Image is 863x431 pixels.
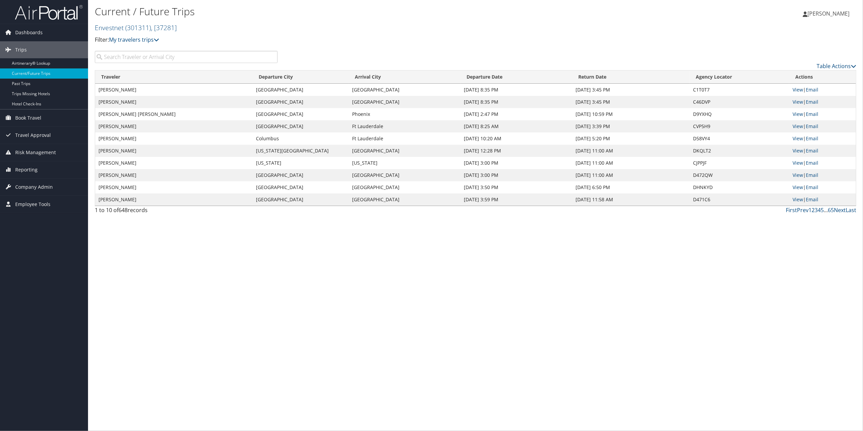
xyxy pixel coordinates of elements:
a: Email [806,111,818,117]
td: Columbus [253,132,349,145]
td: Ft Lauderdale [349,132,460,145]
td: [DATE] 3:50 PM [461,181,572,193]
td: DKQLT2 [690,145,789,157]
a: View [793,123,803,129]
span: Employee Tools [15,196,50,213]
td: [GEOGRAPHIC_DATA] [349,96,460,108]
td: [DATE] 8:25 AM [461,120,572,132]
a: My travelers trips [109,36,159,43]
a: Next [834,206,846,214]
td: | [789,108,856,120]
td: [DATE] 3:00 PM [461,157,572,169]
a: Email [806,196,818,203]
td: | [789,169,856,181]
span: ( 301311 ) [125,23,151,32]
td: [DATE] 8:35 PM [461,96,572,108]
td: [GEOGRAPHIC_DATA] [349,84,460,96]
a: View [793,172,803,178]
td: | [789,96,856,108]
td: [GEOGRAPHIC_DATA] [349,181,460,193]
td: [US_STATE] [349,157,460,169]
span: 648 [118,206,128,214]
a: 2 [812,206,815,214]
a: Email [806,172,818,178]
input: Search Traveler or Arrival City [95,51,278,63]
td: [GEOGRAPHIC_DATA] [349,193,460,206]
span: Travel Approval [15,127,51,144]
td: | [789,157,856,169]
td: [DATE] 12:28 PM [461,145,572,157]
p: Filter: [95,36,602,44]
a: View [793,111,803,117]
td: | [789,193,856,206]
span: Book Travel [15,109,41,126]
td: [PERSON_NAME] [95,145,253,157]
span: … [824,206,828,214]
td: [PERSON_NAME] [95,120,253,132]
span: Risk Management [15,144,56,161]
span: Reporting [15,161,38,178]
a: 4 [818,206,821,214]
td: CVP5H9 [690,120,789,132]
td: [PERSON_NAME] [95,84,253,96]
td: D58VY4 [690,132,789,145]
td: [DATE] 11:58 AM [572,193,690,206]
a: View [793,86,803,93]
td: D471C6 [690,193,789,206]
td: | [789,145,856,157]
td: | [789,120,856,132]
td: [GEOGRAPHIC_DATA] [253,193,349,206]
a: Email [806,123,818,129]
td: | [789,181,856,193]
a: Email [806,160,818,166]
td: [GEOGRAPHIC_DATA] [253,169,349,181]
td: [DATE] 3:45 PM [572,84,690,96]
a: Table Actions [817,62,856,70]
th: Return Date: activate to sort column ascending [572,70,690,84]
td: [DATE] 10:59 PM [572,108,690,120]
a: [PERSON_NAME] [803,3,856,24]
a: Email [806,86,818,93]
a: Email [806,147,818,154]
td: [DATE] 3:39 PM [572,120,690,132]
td: DHNKYD [690,181,789,193]
div: 1 to 10 of records [95,206,278,218]
a: View [793,196,803,203]
td: | [789,84,856,96]
a: 65 [828,206,834,214]
td: CJPPJF [690,157,789,169]
td: [PERSON_NAME] [95,132,253,145]
th: Departure City: activate to sort column ascending [253,70,349,84]
th: Agency Locator: activate to sort column ascending [690,70,789,84]
td: [PERSON_NAME] [95,157,253,169]
td: [PERSON_NAME] [95,169,253,181]
span: Company Admin [15,179,53,196]
td: D472QW [690,169,789,181]
a: View [793,99,803,105]
th: Arrival City: activate to sort column ascending [349,70,460,84]
th: Traveler: activate to sort column ascending [95,70,253,84]
td: [US_STATE] [253,157,349,169]
a: Email [806,135,818,142]
span: , [ 37281 ] [151,23,177,32]
a: View [793,184,803,190]
td: [DATE] 3:00 PM [461,169,572,181]
td: [GEOGRAPHIC_DATA] [253,120,349,132]
a: View [793,135,803,142]
td: [GEOGRAPHIC_DATA] [349,145,460,157]
a: Email [806,184,818,190]
td: [DATE] 11:00 AM [572,145,690,157]
td: [GEOGRAPHIC_DATA] [349,169,460,181]
td: | [789,132,856,145]
td: [DATE] 3:59 PM [461,193,572,206]
td: [DATE] 11:00 AM [572,157,690,169]
td: [GEOGRAPHIC_DATA] [253,84,349,96]
th: Actions [789,70,856,84]
a: Prev [797,206,808,214]
td: [PERSON_NAME] [95,181,253,193]
h1: Current / Future Trips [95,4,602,19]
a: 5 [821,206,824,214]
a: View [793,160,803,166]
a: First [786,206,797,214]
td: D9YXHQ [690,108,789,120]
